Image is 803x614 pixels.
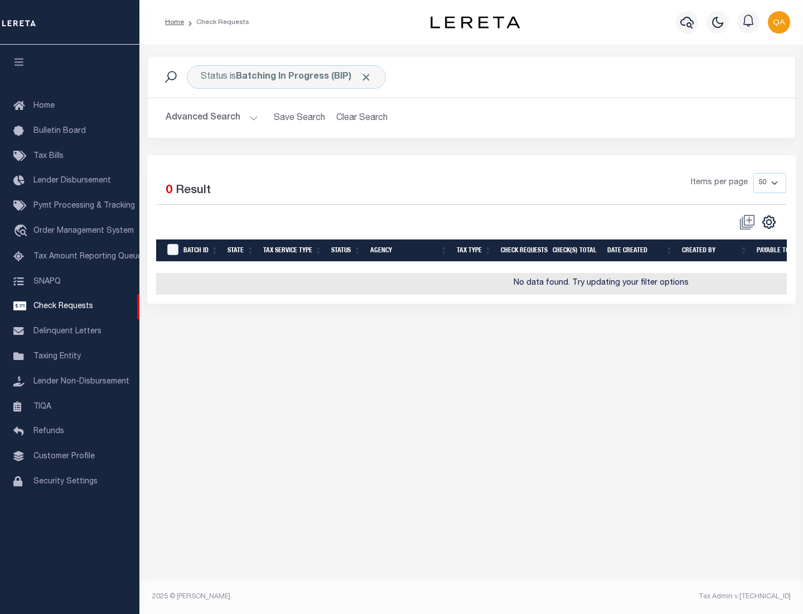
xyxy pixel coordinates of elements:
label: Result [176,182,211,200]
span: Click to Remove [360,71,372,83]
th: Check Requests [496,239,548,262]
th: Tax Service Type: activate to sort column ascending [259,239,327,262]
th: Agency: activate to sort column ascending [366,239,452,262]
span: SNAPQ [33,277,61,285]
img: logo-dark.svg [430,16,520,28]
th: Batch Id: activate to sort column ascending [179,239,223,262]
span: Refunds [33,428,64,435]
span: Lender Non-Disbursement [33,378,129,386]
div: Tax Admin v.[TECHNICAL_ID] [480,592,791,602]
b: Batching In Progress (BIP) [236,73,372,81]
button: Save Search [267,107,332,129]
span: Lender Disbursement [33,177,111,185]
button: Clear Search [332,107,393,129]
span: Items per page [691,177,748,189]
th: Date Created: activate to sort column ascending [603,239,678,262]
img: svg+xml;base64,PHN2ZyB4bWxucz0iaHR0cDovL3d3dy53My5vcmcvMjAwMC9zdmciIHBvaW50ZXItZXZlbnRzPSJub25lIi... [768,11,790,33]
th: State: activate to sort column ascending [223,239,259,262]
a: Home [165,19,184,26]
li: Check Requests [184,17,249,27]
div: 2025 © [PERSON_NAME]. [144,592,472,602]
th: Tax Type: activate to sort column ascending [452,239,496,262]
span: Taxing Entity [33,353,81,361]
th: Check(s) Total [548,239,603,262]
th: Created By: activate to sort column ascending [678,239,752,262]
span: Bulletin Board [33,127,86,135]
button: Advanced Search [166,107,258,129]
span: Home [33,102,55,110]
span: Security Settings [33,478,98,486]
span: Order Management System [33,227,134,235]
span: Pymt Processing & Tracking [33,202,135,210]
div: Status is [187,65,386,89]
span: 0 [166,185,172,196]
i: travel_explore [13,224,31,239]
span: Tax Amount Reporting Queue [33,253,142,261]
span: TIQA [33,402,51,410]
span: Delinquent Letters [33,328,101,335]
span: Check Requests [33,303,93,310]
span: Tax Bills [33,152,64,160]
span: Customer Profile [33,453,95,461]
th: Status: activate to sort column ascending [327,239,366,262]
